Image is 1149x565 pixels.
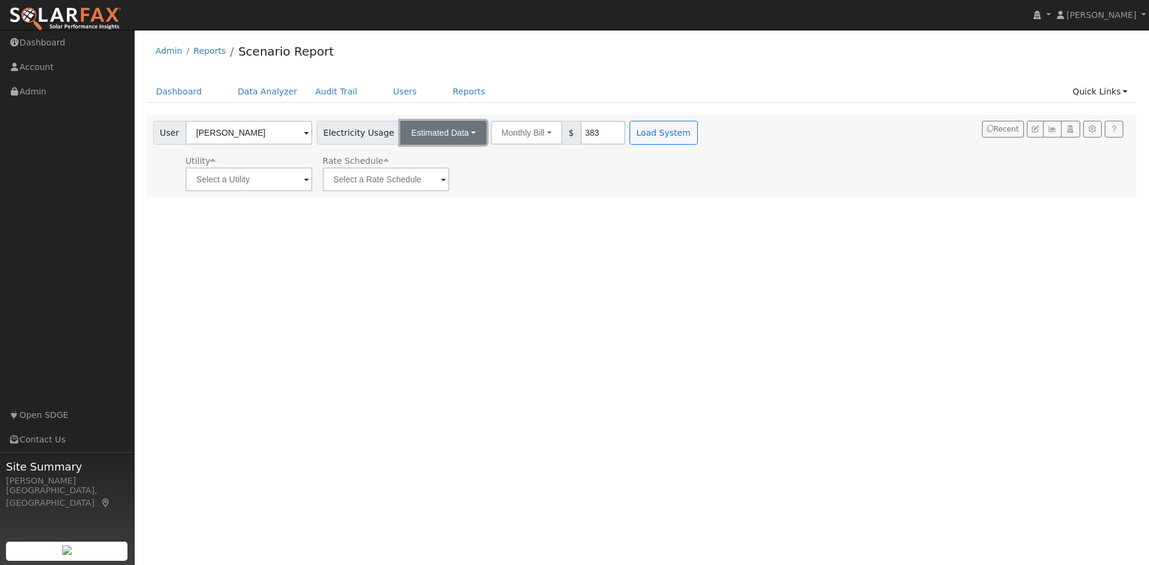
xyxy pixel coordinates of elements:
[562,121,581,145] span: $
[1027,121,1044,138] button: Edit User
[491,121,563,145] button: Monthly Bill
[1083,121,1102,138] button: Settings
[982,121,1024,138] button: Recent
[444,81,494,103] a: Reports
[6,475,128,487] div: [PERSON_NAME]
[6,459,128,475] span: Site Summary
[9,7,121,32] img: SolarFax
[1061,121,1080,138] button: Login As
[147,81,211,103] a: Dashboard
[384,81,426,103] a: Users
[630,121,698,145] button: Load System
[229,81,306,103] a: Data Analyzer
[238,44,334,59] a: Scenario Report
[153,121,186,145] span: User
[186,155,312,167] div: Utility
[6,484,128,509] div: [GEOGRAPHIC_DATA], [GEOGRAPHIC_DATA]
[1105,121,1123,138] a: Help Link
[1043,121,1062,138] button: Multi-Series Graph
[1063,81,1136,103] a: Quick Links
[186,167,312,191] input: Select a Utility
[193,46,226,56] a: Reports
[101,498,111,508] a: Map
[156,46,183,56] a: Admin
[186,121,312,145] input: Select a User
[306,81,366,103] a: Audit Trail
[323,167,449,191] input: Select a Rate Schedule
[323,156,388,166] span: Alias: None
[317,121,401,145] span: Electricity Usage
[62,545,72,555] img: retrieve
[1066,10,1136,20] span: [PERSON_NAME]
[400,121,487,145] button: Estimated Data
